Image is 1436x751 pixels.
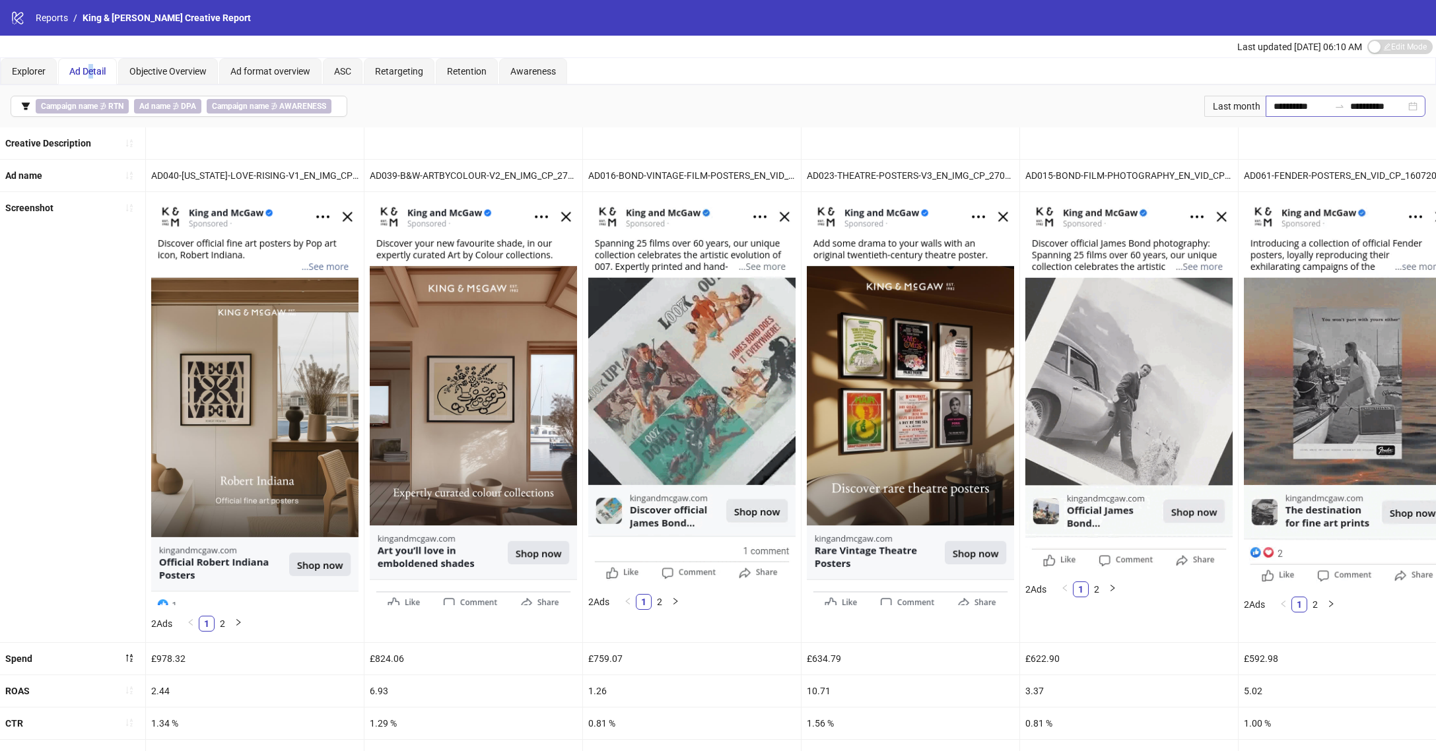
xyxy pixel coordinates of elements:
span: swap-right [1334,101,1345,112]
span: ∌ [134,99,201,114]
div: £634.79 [802,643,1019,674]
span: Ad Detail [69,66,106,77]
img: Screenshot 6781767257518 [588,197,796,583]
div: 2.44 [146,675,364,707]
div: £622.90 [1020,643,1238,674]
a: 2 [215,616,230,631]
span: Ad format overview [230,66,310,77]
b: Campaign name [212,102,269,111]
div: 10.71 [802,675,1019,707]
span: ∌ [207,99,331,114]
li: 1 [636,594,652,610]
span: King & [PERSON_NAME] Creative Report [83,13,251,23]
div: 6.93 [364,675,582,707]
div: 1.29 % [364,707,582,739]
li: Previous Page [183,616,199,632]
img: Screenshot 6791831691318 [370,197,577,604]
li: Previous Page [1057,581,1073,597]
span: sort-descending [125,653,134,663]
span: right [1327,600,1335,608]
div: 1.26 [583,675,801,707]
span: to [1334,101,1345,112]
div: £759.07 [583,643,801,674]
a: 1 [199,616,214,631]
b: Ad name [5,170,42,181]
span: filter [21,102,30,111]
span: 2 Ads [151,618,172,629]
li: 1 [199,616,215,632]
a: 2 [1089,582,1104,597]
b: DPA [181,102,196,111]
span: 2 Ads [588,597,609,607]
span: 2 Ads [1025,584,1046,595]
b: Campaign name [41,102,98,111]
b: Ad name [139,102,170,111]
div: AD015-BOND-FILM-PHOTOGRAPHY_EN_VID_CP_20062025_ALLG_CC_SC3_None_JAMESBOND [1020,160,1238,191]
span: Awareness [510,66,556,77]
span: ∌ [36,99,129,114]
span: Retargeting [375,66,423,77]
div: Last month [1204,96,1266,117]
span: sort-ascending [125,203,134,212]
img: Screenshot 6789702989718 [807,197,1014,604]
b: AWARENESS [279,102,326,111]
span: Explorer [12,66,46,77]
a: 1 [636,595,651,609]
li: Next Page [667,594,683,610]
b: RTN [108,102,123,111]
span: sort-ascending [125,718,134,727]
div: 3.37 [1020,675,1238,707]
a: Reports [33,11,71,25]
button: left [1276,597,1291,612]
b: ROAS [5,686,30,696]
button: right [667,594,683,610]
span: left [624,597,632,605]
a: 1 [1292,597,1307,612]
button: right [1105,581,1120,597]
button: left [183,616,199,632]
b: Spend [5,653,32,664]
div: 1.56 % [802,707,1019,739]
li: 2 [1089,581,1105,597]
div: £824.06 [364,643,582,674]
div: £978.32 [146,643,364,674]
span: 2 Ads [1244,599,1265,610]
b: CTR [5,718,23,729]
div: 0.81 % [1020,707,1238,739]
img: Screenshot 6789704978318 [151,197,359,604]
li: 2 [652,594,667,610]
span: ASC [334,66,351,77]
li: 1 [1291,597,1307,612]
button: right [230,616,246,632]
span: left [1061,584,1069,592]
span: right [1109,584,1116,592]
button: left [620,594,636,610]
img: Screenshot 6781767195118 [1025,197,1233,570]
span: sort-ascending [125,171,134,180]
span: left [1280,600,1287,608]
span: right [234,618,242,626]
li: Next Page [230,616,246,632]
li: Previous Page [620,594,636,610]
li: / [73,11,77,25]
span: Objective Overview [129,66,207,77]
li: Previous Page [1276,597,1291,612]
div: AD023-THEATRE-POSTERS-V3_EN_IMG_CP_27062025_ALLG_CC_SC3_None_THEATRE [802,160,1019,191]
button: left [1057,581,1073,597]
b: Creative Description [5,138,91,148]
a: 2 [652,595,667,609]
span: right [671,597,679,605]
li: 2 [215,616,230,632]
div: AD039-B&W-ARTBYCOLOUR-V2_EN_IMG_CP_27062025_ALLG_CC_SC3_None_INTERIORS [364,160,582,191]
a: 1 [1074,582,1088,597]
li: Next Page [1323,597,1339,612]
span: Retention [447,66,487,77]
div: AD016-BOND-VINTAGE-FILM-POSTERS_EN_VID_CP_20062025_ALLG_CC_SC3_None_JAMESBOND [583,160,801,191]
li: Next Page [1105,581,1120,597]
span: Last updated [DATE] 06:10 AM [1237,42,1362,52]
span: sort-ascending [125,139,134,148]
li: 1 [1073,581,1089,597]
div: 1.34 % [146,707,364,739]
b: Screenshot [5,203,53,213]
div: 0.81 % [583,707,801,739]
